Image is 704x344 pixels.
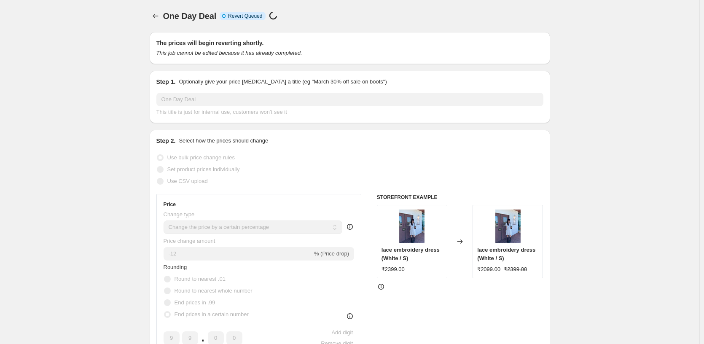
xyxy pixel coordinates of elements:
p: Select how the prices should change [179,137,268,145]
strike: ₹2399.00 [504,265,527,274]
span: Change type [164,211,195,218]
h3: Price [164,201,176,208]
button: Price change jobs [150,10,161,22]
span: lace embroidery dress (White / S) [382,247,440,261]
h6: STOREFRONT EXAMPLE [377,194,543,201]
img: w_shop_v12_132_1_27c04277-24ba-4798-abbc-27326add69c8_80x.jpg [395,210,429,243]
span: Set product prices individually [167,166,240,172]
span: Use CSV upload [167,178,208,184]
div: ₹2099.00 [477,265,500,274]
p: Optionally give your price [MEDICAL_DATA] a title (eg "March 30% off sale on boots") [179,78,387,86]
img: w_shop_v12_132_1_27c04277-24ba-4798-abbc-27326add69c8_80x.jpg [491,210,525,243]
span: Rounding [164,264,187,270]
span: One Day Deal [163,11,217,21]
i: This job cannot be edited because it has already completed. [156,50,302,56]
span: % (Price drop) [314,250,349,257]
h2: The prices will begin reverting shortly. [156,39,543,47]
span: This title is just for internal use, customers won't see it [156,109,287,115]
span: lace embroidery dress (White / S) [477,247,535,261]
span: Revert Queued [228,13,262,19]
h2: Step 2. [156,137,176,145]
span: End prices in .99 [175,299,215,306]
span: Round to nearest whole number [175,288,253,294]
input: -15 [164,247,312,261]
span: Use bulk price change rules [167,154,235,161]
h2: Step 1. [156,78,176,86]
span: Price change amount [164,238,215,244]
input: 30% off holiday sale [156,93,543,106]
div: help [346,223,354,231]
span: End prices in a certain number [175,311,249,317]
span: Round to nearest .01 [175,276,226,282]
div: ₹2399.00 [382,265,405,274]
